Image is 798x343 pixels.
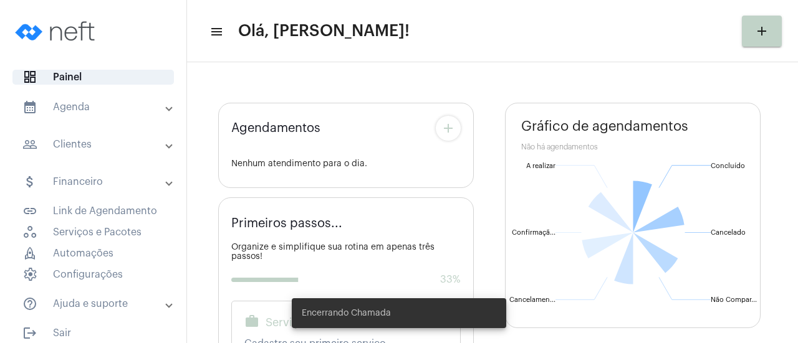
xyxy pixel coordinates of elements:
mat-panel-title: Clientes [22,137,166,152]
mat-expansion-panel-header: sidenav iconFinanceiro [7,167,186,197]
mat-expansion-panel-header: sidenav iconAjuda e suporte [7,289,186,319]
mat-icon: add [754,24,769,39]
span: Organize e simplifique sua rotina em apenas três passos! [231,243,435,261]
div: Nenhum atendimento para o dia. [231,159,461,169]
text: A realizar [526,162,555,169]
text: Não Compar... [711,296,757,303]
mat-icon: sidenav icon [22,174,37,189]
mat-icon: sidenav icon [22,137,37,152]
span: Link de Agendamento [12,204,174,218]
span: 33% [440,274,461,285]
span: sidenav icon [22,246,37,261]
span: Olá, [PERSON_NAME]! [238,21,410,41]
span: sidenav icon [22,70,37,85]
img: logo-neft-novo-2.png [10,6,103,56]
span: Serviços e Pacotes [12,225,174,239]
span: Gráfico de agendamentos [521,119,688,134]
span: Serviço [266,316,305,329]
span: Primeiros passos... [231,217,342,230]
mat-expansion-panel-header: sidenav iconClientes [7,129,186,159]
mat-icon: sidenav icon [22,100,37,115]
mat-panel-title: Agenda [22,100,166,115]
span: Configurações [12,268,174,281]
mat-panel-title: Ajuda e suporte [22,296,166,311]
mat-icon: sidenav icon [22,326,37,341]
text: Cancelamen... [509,296,555,303]
span: Sair [12,326,174,340]
text: Cancelado [711,229,746,236]
span: sidenav icon [22,225,37,240]
mat-icon: sidenav icon [22,296,37,311]
mat-panel-title: Financeiro [22,174,166,189]
mat-icon: sidenav icon [22,204,37,218]
span: Automações [12,247,174,260]
text: Confirmaçã... [512,229,555,237]
text: Concluído [711,162,745,169]
mat-icon: work [244,314,259,329]
mat-icon: add [441,121,456,136]
mat-icon: sidenav icon [209,24,222,39]
span: Encerrando Chamada [302,307,391,319]
mat-expansion-panel-header: sidenav iconAgenda [7,92,186,122]
span: sidenav icon [22,267,37,282]
span: Agendamentos [231,121,320,135]
span: Painel [12,70,174,85]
